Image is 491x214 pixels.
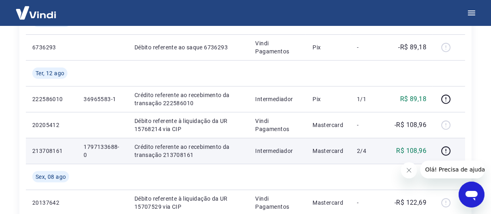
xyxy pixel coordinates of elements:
p: - [357,43,381,51]
p: Crédito referente ao recebimento da transação 222586010 [134,91,243,107]
p: Crédito referente ao recebimento da transação 213708161 [134,143,243,159]
p: Intermediador [256,95,300,103]
span: Olá! Precisa de ajuda? [5,6,68,12]
p: Vindi Pagamentos [256,195,300,211]
p: Mastercard [313,121,344,129]
p: -R$ 89,18 [399,42,427,52]
span: Sex, 08 ago [36,173,66,181]
p: Pix [313,95,344,103]
p: 1/1 [357,95,381,103]
p: Pix [313,43,344,51]
p: Débito referente à liquidação da UR 15768214 via CIP [134,117,243,133]
p: 36965583-1 [84,95,122,103]
p: Intermediador [256,147,300,155]
p: R$ 89,18 [400,94,426,104]
p: 20137642 [32,199,71,207]
p: 2/4 [357,147,381,155]
p: Vindi Pagamentos [256,117,300,133]
p: 222586010 [32,95,71,103]
p: Débito referente à liquidação da UR 15707529 via CIP [134,195,243,211]
p: -R$ 122,69 [394,198,426,208]
span: Ter, 12 ago [36,69,64,77]
p: Mastercard [313,199,344,207]
p: -R$ 108,96 [394,120,426,130]
p: R$ 108,96 [397,146,427,156]
p: - [357,121,381,129]
iframe: Botão para abrir a janela de mensagens [459,182,485,208]
iframe: Mensagem da empresa [420,161,485,178]
p: 6736293 [32,43,71,51]
p: 1797133688-0 [84,143,122,159]
p: Mastercard [313,147,344,155]
p: - [357,199,381,207]
iframe: Fechar mensagem [401,162,417,178]
p: 213708161 [32,147,71,155]
p: Débito referente ao saque 6736293 [134,43,243,51]
p: 20205412 [32,121,71,129]
p: Vindi Pagamentos [256,39,300,55]
img: Vindi [10,0,62,25]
